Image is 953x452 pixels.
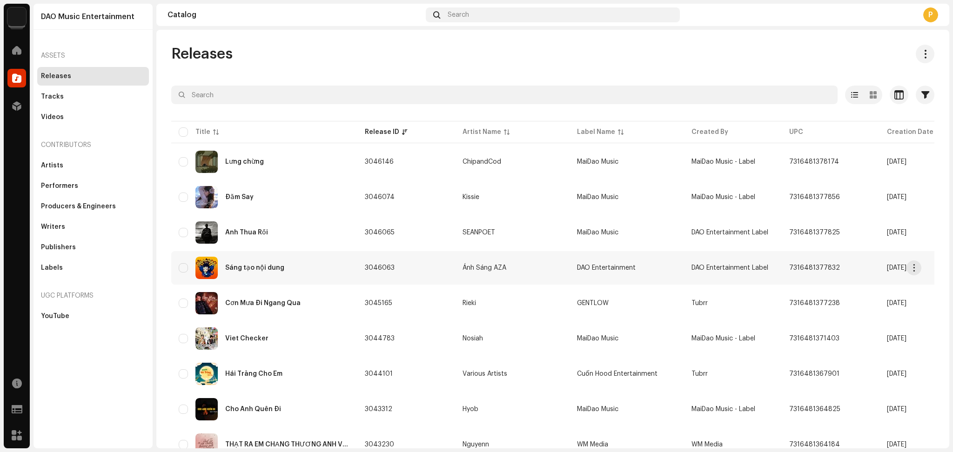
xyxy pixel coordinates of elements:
div: Rieki [463,300,476,306]
div: Viet Checker [225,335,268,342]
div: Performers [41,182,78,190]
img: c7415c47-8365-49b8-9862-48c8d1637cdc [195,186,218,208]
img: 5ee2325c-0870-4e39-8a58-575db72613f9 [195,257,218,279]
span: Oct 6, 2025 [887,300,906,306]
img: 90cec53a-acbe-4e66-9b60-262b0ec11e92 [195,327,218,350]
span: MaiDao Music [577,194,618,200]
img: 9c879849-7e76-426f-976c-92fcbfe752f1 [195,398,218,420]
span: Oct 5, 2025 [887,335,906,342]
re-a-nav-header: Assets [37,45,149,67]
div: Title [195,127,210,137]
div: Artists [41,162,63,169]
div: Ánh Sáng AZA [463,265,506,271]
re-m-nav-item: Writers [37,218,149,236]
span: 3046146 [365,159,394,165]
div: Nguyenn [463,441,489,448]
span: 3044783 [365,335,395,342]
span: Oct 3, 2025 [887,406,906,412]
div: Artist Name [463,127,501,137]
div: Đắm Say [225,194,254,200]
re-m-nav-item: Artists [37,156,149,175]
span: 7316481364184 [789,441,840,448]
span: MaiDao Music - Label [691,194,755,200]
div: Videos [41,113,64,121]
span: DAO Entertainment Label [691,265,768,271]
img: 76e35660-c1c7-4f61-ac9e-76e2af66a330 [7,7,26,26]
div: Lưng chừng [225,159,264,165]
span: Rieki [463,300,562,306]
div: Various Artists [463,371,507,377]
re-m-nav-item: YouTube [37,307,149,326]
div: Labels [41,264,63,272]
span: Oct 4, 2025 [887,371,906,377]
div: Publishers [41,244,76,251]
span: ChipandCod [463,159,562,165]
span: WM Media [691,441,723,448]
span: 3045165 [365,300,392,306]
div: Sáng tạo nội dung [225,265,284,271]
span: 7316481378174 [789,159,839,165]
span: Oct 7, 2025 [887,229,906,236]
span: 7316481377832 [789,265,840,271]
span: Various Artists [463,371,562,377]
div: SEANPOET [463,229,495,236]
div: Catalog [168,11,422,19]
div: Hái Trăng Cho Em [225,371,282,377]
div: Cơn Mưa Đi Ngang Qua [225,300,301,306]
span: Tubrr [691,300,708,306]
div: Kissie [463,194,479,200]
div: ChipandCod [463,159,501,165]
span: Nosiah [463,335,562,342]
div: Writers [41,223,65,231]
span: GENTLOW [577,300,609,306]
re-m-nav-item: Publishers [37,238,149,257]
span: Oct 7, 2025 [887,265,906,271]
div: Anh Thua Rồi [225,229,268,236]
span: 7316481377238 [789,300,840,306]
div: Cho Anh Quên Đi [225,406,281,412]
re-m-nav-item: Labels [37,259,149,277]
span: MaiDao Music [577,229,618,236]
span: 7316481371403 [789,335,839,342]
img: f6017a7f-e3f7-4197-9567-d51192a91a48 [195,292,218,314]
input: Search [171,86,838,104]
re-m-nav-item: Videos [37,108,149,126]
re-a-nav-header: UGC Platforms [37,285,149,307]
div: Tracks [41,93,64,100]
span: 3046065 [365,229,395,236]
re-a-nav-header: Contributors [37,134,149,156]
re-m-nav-item: Tracks [37,87,149,106]
span: Search [448,11,469,19]
span: Ánh Sáng AZA [463,265,562,271]
div: Nosiah [463,335,483,342]
span: 7316481364825 [789,406,840,412]
span: Kissie [463,194,562,200]
span: Oct 7, 2025 [887,159,906,165]
span: 3044101 [365,371,393,377]
div: Label Name [577,127,615,137]
div: Releases [41,73,71,80]
div: Hyob [463,406,478,412]
div: Creation Date [887,127,933,137]
span: MaiDao Music - Label [691,159,755,165]
span: Releases [171,45,233,63]
span: MaiDao Music [577,406,618,412]
div: Release ID [365,127,399,137]
span: DAO Entertainment [577,265,636,271]
span: Tubrr [691,371,708,377]
span: SEANPOET [463,229,562,236]
span: 3046063 [365,265,395,271]
div: P [923,7,938,22]
img: 166dcd5d-ffb4-43a0-8f57-9b649d07c371 [195,221,218,244]
span: 3043230 [365,441,394,448]
span: MaiDao Music [577,159,618,165]
span: Oct 7, 2025 [887,194,906,200]
span: MaiDao Music [577,335,618,342]
span: Cuốn Hood Entertainment [577,371,658,377]
span: 3043312 [365,406,392,412]
re-m-nav-item: Performers [37,177,149,195]
span: DAO Entertainment Label [691,229,768,236]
